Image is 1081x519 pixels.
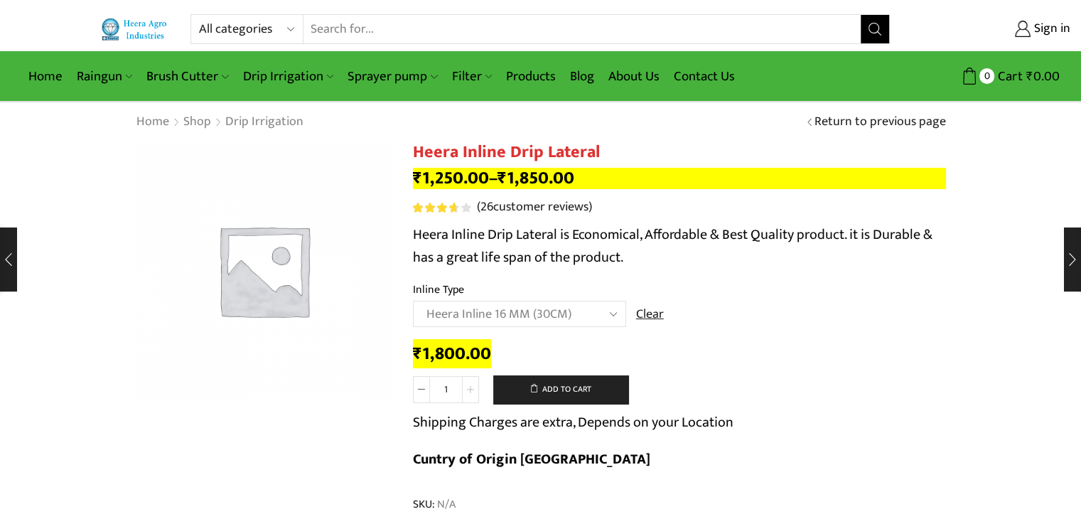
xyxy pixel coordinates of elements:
nav: Breadcrumb [136,113,304,132]
a: 0 Cart ₹0.00 [904,63,1060,90]
a: (26customer reviews) [477,198,592,217]
a: Raingun [70,60,139,93]
span: 0 [979,68,994,83]
input: Search for... [303,15,861,43]
bdi: 1,800.00 [413,339,491,368]
div: Rated 3.81 out of 5 [413,203,470,213]
span: 26 [413,203,473,213]
span: ₹ [413,339,422,368]
a: Sprayer pump [340,60,444,93]
span: ₹ [413,164,422,193]
a: Home [136,113,170,132]
p: – [413,168,946,189]
h1: Heera Inline Drip Lateral [413,142,946,163]
a: Return to previous page [814,113,946,132]
a: Products [499,60,563,93]
bdi: 0.00 [1026,65,1060,87]
a: Contact Us [667,60,742,93]
span: SKU: [413,496,946,513]
button: Search button [861,15,889,43]
a: Filter [445,60,499,93]
span: Cart [994,67,1023,86]
span: Rated out of 5 based on customer ratings [413,203,457,213]
a: Drip Irrigation [236,60,340,93]
span: ₹ [1026,65,1033,87]
bdi: 1,250.00 [413,164,489,193]
a: Drip Irrigation [225,113,304,132]
a: Clear options [636,306,664,324]
a: About Us [601,60,667,93]
span: ₹ [498,164,507,193]
input: Product quantity [430,376,462,403]
p: Heera Inline Drip Lateral is Economical, Affordable & Best Quality product. it is Durable & has a... [413,223,946,269]
button: Add to cart [493,375,628,404]
a: Blog [563,60,601,93]
a: Shop [183,113,212,132]
img: Placeholder [136,142,392,398]
span: N/A [435,496,456,513]
span: 26 [480,196,493,218]
a: Sign in [911,16,1070,42]
bdi: 1,850.00 [498,164,574,193]
p: Shipping Charges are extra, Depends on your Location [413,411,733,434]
b: Cuntry of Origin [GEOGRAPHIC_DATA] [413,447,650,471]
a: Brush Cutter [139,60,235,93]
span: Sign in [1031,20,1070,38]
a: Home [21,60,70,93]
label: Inline Type [413,282,464,298]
